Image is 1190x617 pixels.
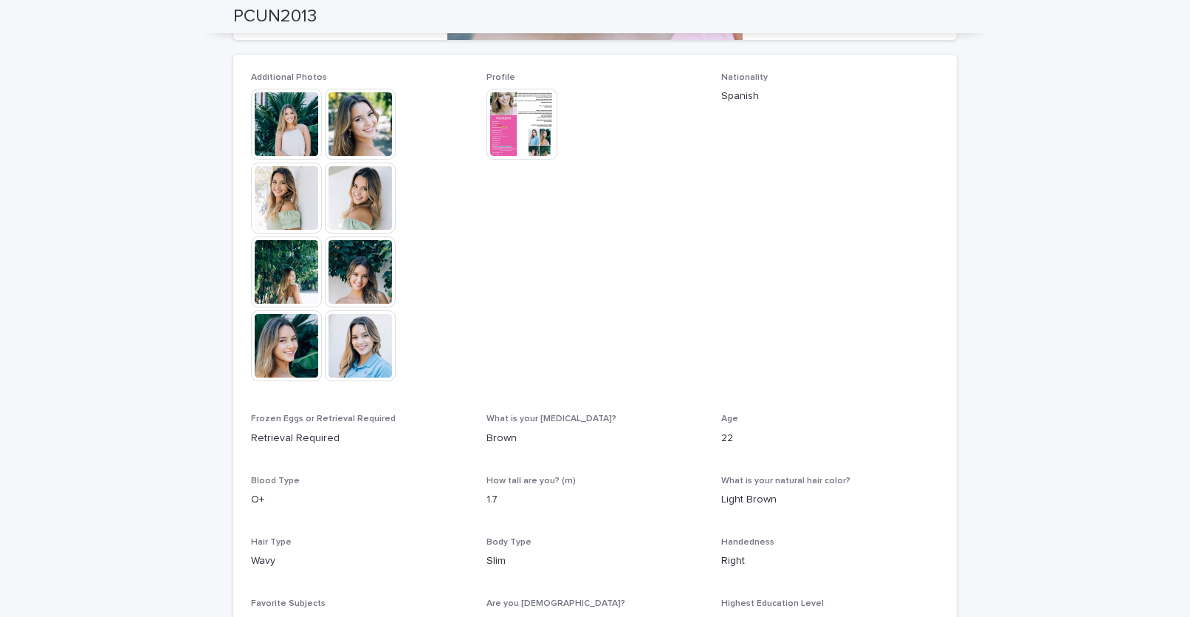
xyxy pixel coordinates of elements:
p: O+ [251,492,469,508]
p: Retrieval Required [251,431,469,446]
p: 1.7 [486,492,704,508]
span: Age [721,415,738,423]
span: Additional Photos [251,73,327,82]
span: What is your [MEDICAL_DATA]? [486,415,616,423]
p: Wavy [251,553,469,569]
span: How tall are you? (m) [486,477,576,485]
span: Favorite Subjects [251,599,326,608]
p: Slim [486,553,704,569]
p: Light Brown [721,492,939,508]
p: Brown [486,431,704,446]
span: Body Type [486,538,532,547]
span: Frozen Eggs or Retrieval Required [251,415,396,423]
h2: PCUN2013 [233,6,317,27]
p: Right [721,553,939,569]
span: Handedness [721,538,774,547]
span: What is your natural hair color? [721,477,850,485]
p: Spanish [721,89,939,104]
span: Blood Type [251,477,300,485]
span: Nationality [721,73,768,82]
span: Profile [486,73,515,82]
p: 22 [721,431,939,446]
span: Highest Education Level [721,599,824,608]
span: Hair Type [251,538,292,547]
span: Are you [DEMOGRAPHIC_DATA]? [486,599,625,608]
